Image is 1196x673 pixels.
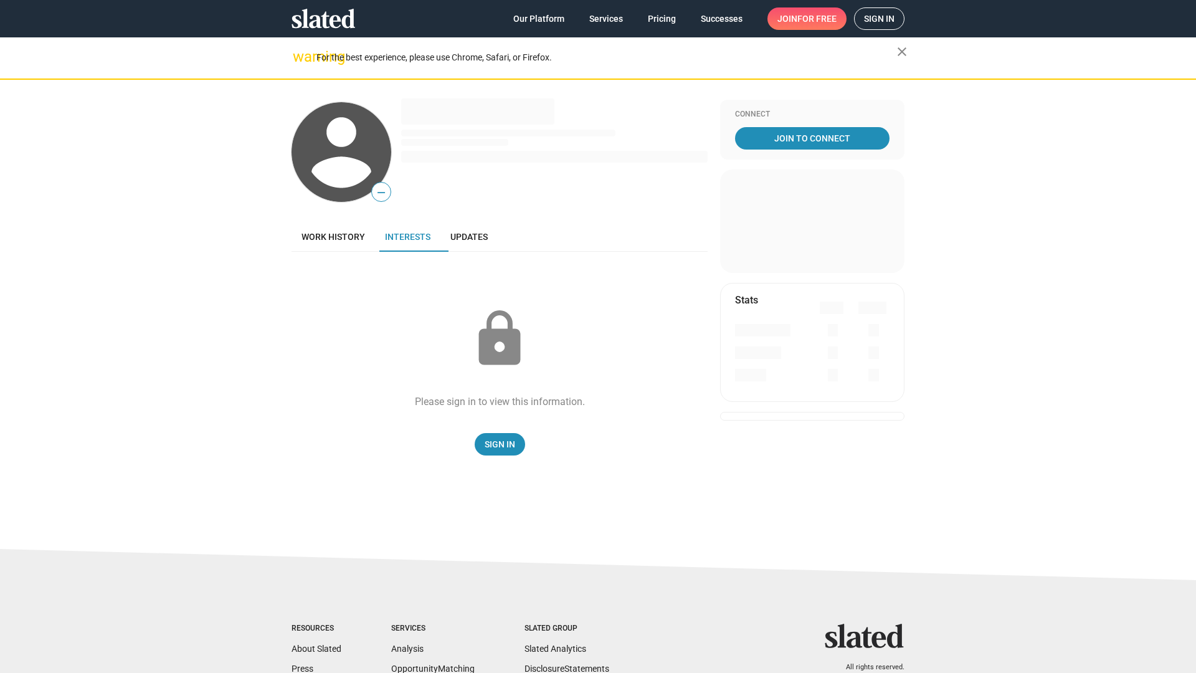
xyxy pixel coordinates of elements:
[738,127,887,150] span: Join To Connect
[391,644,424,654] a: Analysis
[854,7,904,30] a: Sign in
[691,7,752,30] a: Successes
[503,7,574,30] a: Our Platform
[475,433,525,456] a: Sign In
[638,7,686,30] a: Pricing
[468,308,531,370] mat-icon: lock
[440,222,498,252] a: Updates
[735,127,890,150] a: Join To Connect
[316,49,897,66] div: For the best experience, please use Chrome, Safari, or Firefox.
[524,624,609,634] div: Slated Group
[391,624,475,634] div: Services
[293,49,308,64] mat-icon: warning
[797,7,837,30] span: for free
[292,644,341,654] a: About Slated
[524,644,586,654] a: Slated Analytics
[579,7,633,30] a: Services
[735,294,758,307] mat-card-title: Stats
[292,624,341,634] div: Resources
[292,222,375,252] a: Work history
[767,7,847,30] a: Joinfor free
[450,232,488,242] span: Updates
[648,7,676,30] span: Pricing
[777,7,837,30] span: Join
[589,7,623,30] span: Services
[701,7,743,30] span: Successes
[864,8,895,29] span: Sign in
[375,222,440,252] a: Interests
[372,184,391,201] span: —
[895,44,909,59] mat-icon: close
[485,433,515,456] span: Sign In
[415,395,585,408] div: Please sign in to view this information.
[385,232,430,242] span: Interests
[513,7,564,30] span: Our Platform
[301,232,365,242] span: Work history
[735,110,890,120] div: Connect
